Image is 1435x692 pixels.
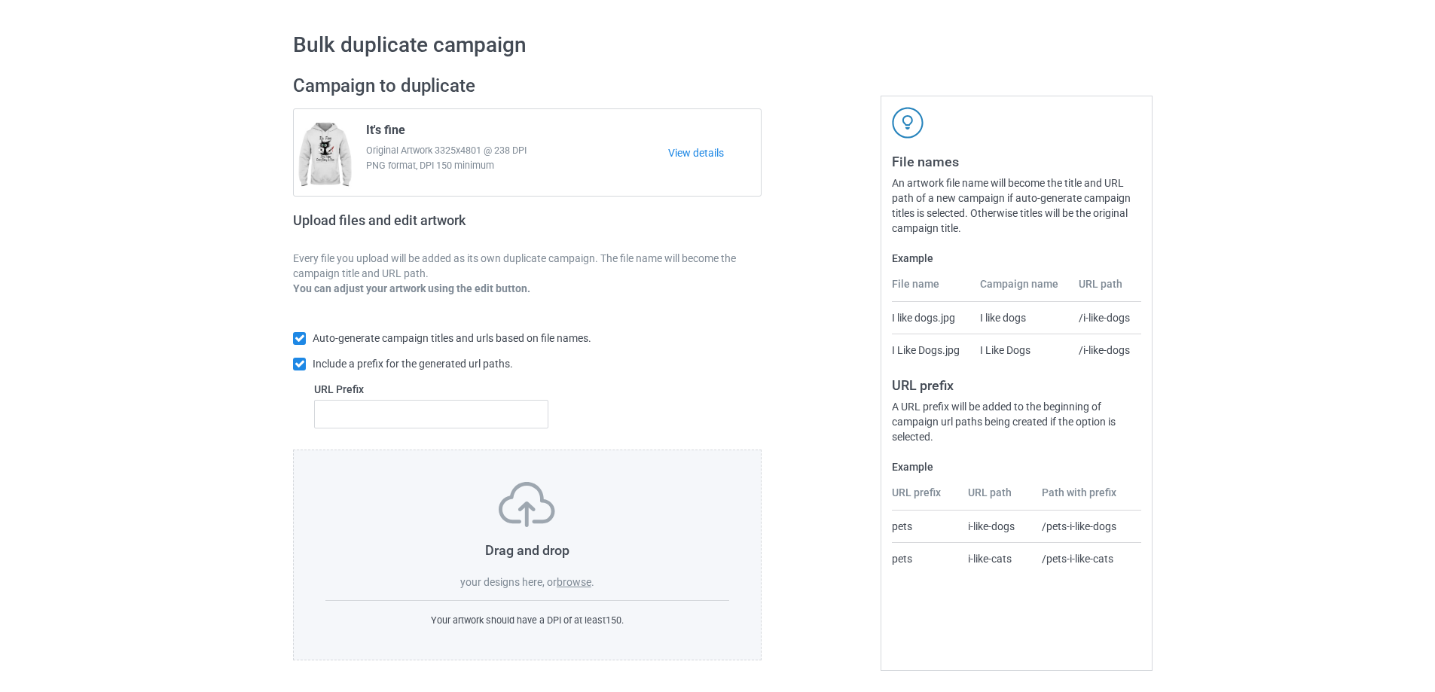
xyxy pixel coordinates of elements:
[892,542,960,575] td: pets
[892,459,1141,474] label: Example
[1034,485,1141,511] th: Path with prefix
[892,276,971,302] th: File name
[960,485,1034,511] th: URL path
[1070,302,1141,334] td: /i-like-dogs
[293,32,1142,59] h1: Bulk duplicate campaign
[366,158,668,173] span: PNG format, DPI 150 minimum
[325,541,729,559] h3: Drag and drop
[892,153,1141,170] h3: File names
[972,276,1071,302] th: Campaign name
[892,399,1141,444] div: A URL prefix will be added to the beginning of campaign url paths being created if the option is ...
[293,282,530,294] b: You can adjust your artwork using the edit button.
[313,332,591,344] span: Auto-generate campaign titles and urls based on file names.
[366,123,405,143] span: It's fine
[431,614,624,626] span: Your artwork should have a DPI of at least 150 .
[960,542,1034,575] td: i-like-cats
[1070,334,1141,366] td: /i-like-dogs
[1070,276,1141,302] th: URL path
[293,212,574,240] h2: Upload files and edit artwork
[892,511,960,542] td: pets
[499,482,555,527] img: svg+xml;base64,PD94bWwgdmVyc2lvbj0iMS4wIiBlbmNvZGluZz0iVVRGLTgiPz4KPHN2ZyB3aWR0aD0iNzVweCIgaGVpZ2...
[892,107,924,139] img: svg+xml;base64,PD94bWwgdmVyc2lvbj0iMS4wIiBlbmNvZGluZz0iVVRGLTgiPz4KPHN2ZyB3aWR0aD0iNDJweCIgaGVpZ2...
[557,576,591,588] label: browse
[668,145,761,160] a: View details
[972,302,1071,334] td: I like dogs
[892,251,1141,266] label: Example
[892,175,1141,236] div: An artwork file name will become the title and URL path of a new campaign if auto-generate campai...
[972,334,1071,366] td: I Like Dogs
[366,143,668,158] span: Original Artwork 3325x4801 @ 238 DPI
[293,251,762,281] p: Every file you upload will be added as its own duplicate campaign. The file name will become the ...
[892,376,1141,394] h3: URL prefix
[892,334,971,366] td: I Like Dogs.jpg
[960,511,1034,542] td: i-like-dogs
[892,485,960,511] th: URL prefix
[892,302,971,334] td: I like dogs.jpg
[460,576,557,588] span: your designs here, or
[314,382,548,397] label: URL Prefix
[293,75,762,98] h2: Campaign to duplicate
[1034,511,1141,542] td: /pets-i-like-dogs
[313,358,513,370] span: Include a prefix for the generated url paths.
[1034,542,1141,575] td: /pets-i-like-cats
[591,576,594,588] span: .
